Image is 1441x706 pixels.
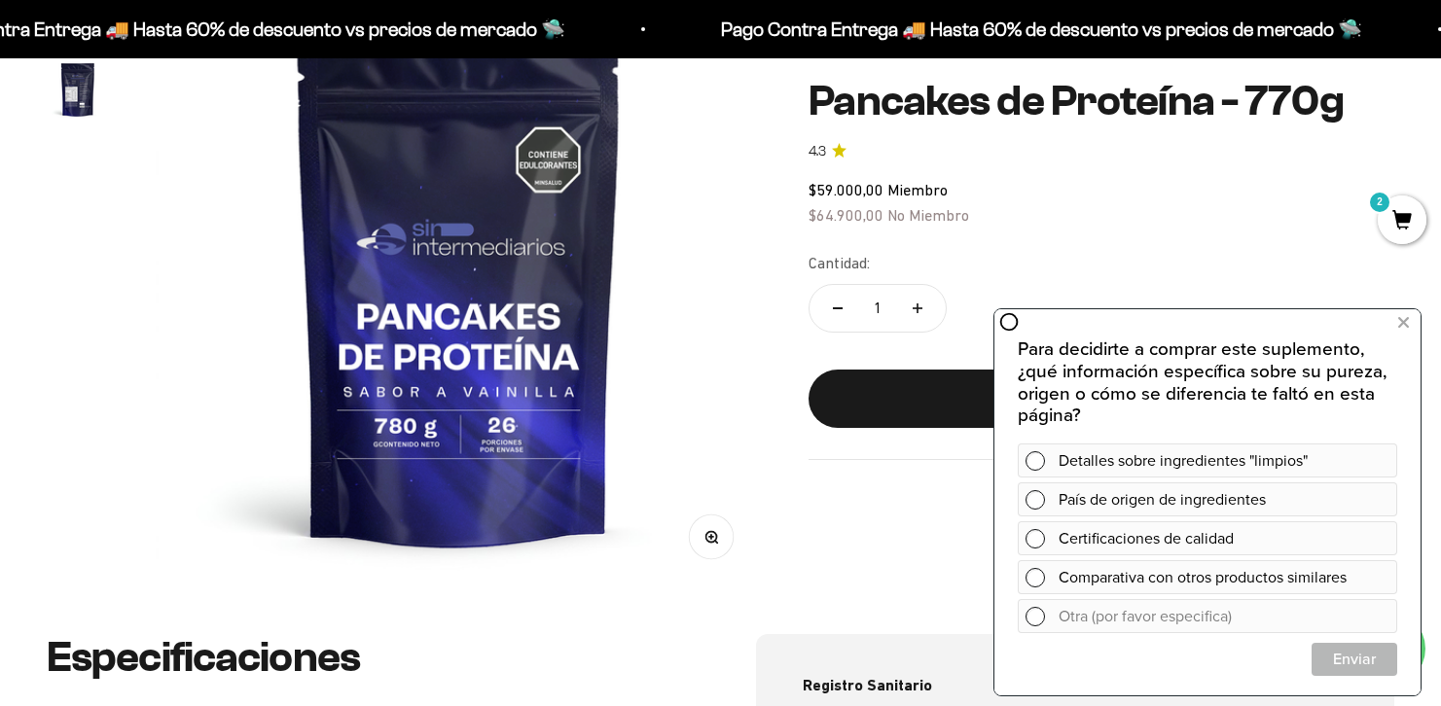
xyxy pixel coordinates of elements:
button: Ir al artículo 2 [47,58,109,126]
a: 4.34.3 de 5.0 estrellas [809,140,1394,161]
button: Aumentar cantidad [889,285,946,332]
h2: Especificaciones [47,634,686,681]
span: Registro Sanitario [803,673,932,698]
span: No Miembro [887,205,969,223]
span: $59.000,00 [809,181,883,198]
span: Miembro [887,181,948,198]
div: Añadir al carrito [847,386,1355,411]
button: Reducir cantidad [810,285,866,332]
iframe: zigpoll-iframe [994,307,1421,695]
label: Cantidad: [809,251,870,276]
mark: 2 [1368,191,1391,214]
button: Añadir al carrito [809,370,1394,428]
a: 2 [1378,211,1426,232]
p: Pago Contra Entrega 🚚 Hasta 60% de descuento vs precios de mercado 🛸 [718,14,1359,45]
h1: Pancakes de Proteína - 770g [809,78,1394,124]
span: 4.3 [809,140,826,161]
img: Pancakes de Proteína - 770g [47,58,109,121]
span: $64.900,00 [809,205,883,223]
